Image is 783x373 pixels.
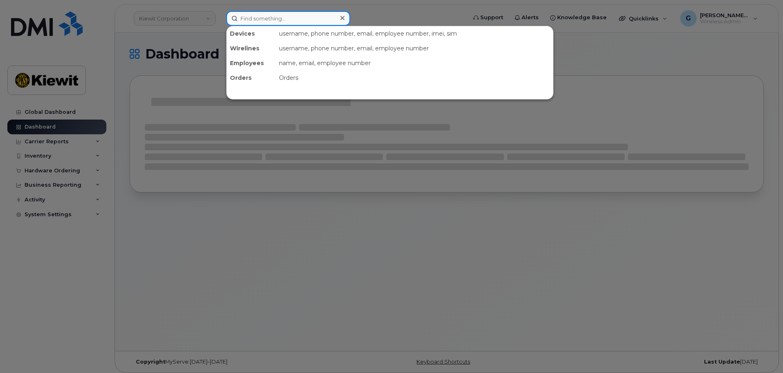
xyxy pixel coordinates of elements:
div: Employees [227,56,276,70]
div: Wirelines [227,41,276,56]
div: username, phone number, email, employee number [276,41,553,56]
iframe: Messenger Launcher [747,337,777,367]
div: Orders [276,70,553,85]
div: Orders [227,70,276,85]
div: name, email, employee number [276,56,553,70]
div: Devices [227,26,276,41]
div: username, phone number, email, employee number, imei, sim [276,26,553,41]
